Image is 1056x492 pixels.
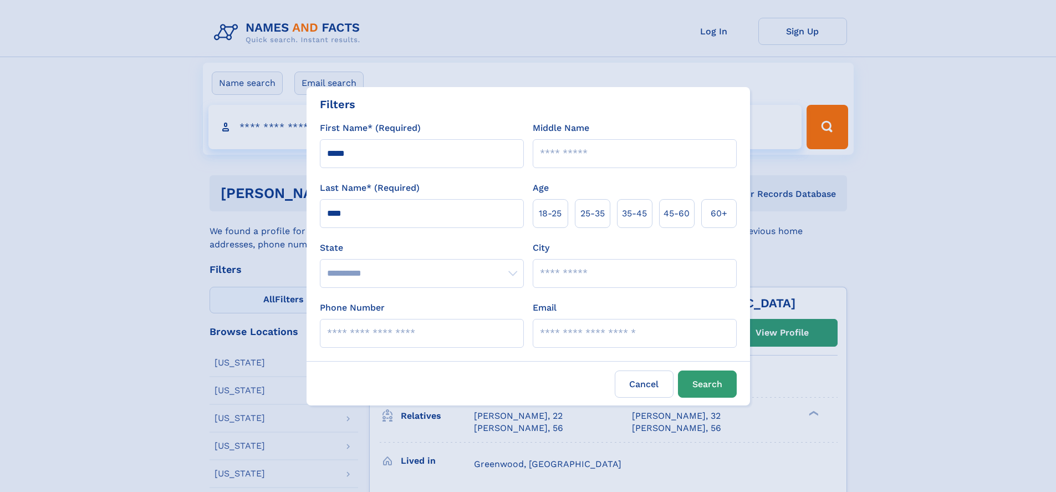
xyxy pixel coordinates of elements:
label: Middle Name [533,121,589,135]
span: 35‑45 [622,207,647,220]
span: 60+ [711,207,727,220]
label: Age [533,181,549,195]
span: 18‑25 [539,207,562,220]
label: Email [533,301,557,315]
label: Last Name* (Required) [320,181,420,195]
label: State [320,241,524,255]
span: 25‑35 [580,207,605,220]
label: Phone Number [320,301,385,315]
div: Filters [320,96,355,113]
span: 45‑60 [664,207,690,220]
label: Cancel [615,371,674,398]
button: Search [678,371,737,398]
label: City [533,241,549,255]
label: First Name* (Required) [320,121,421,135]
